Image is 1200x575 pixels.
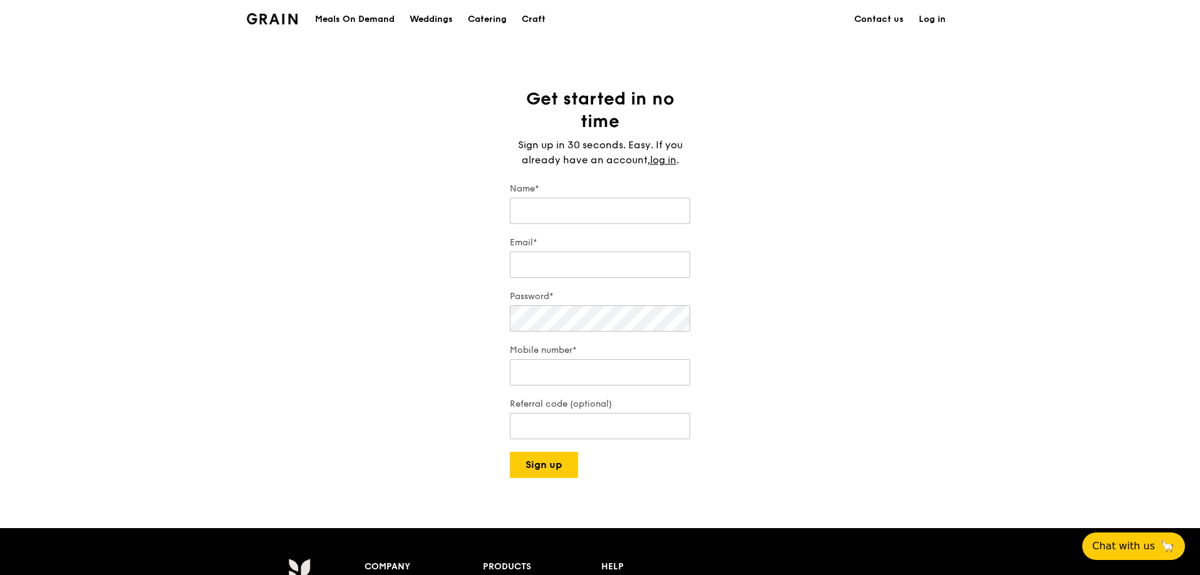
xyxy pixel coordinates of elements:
a: Craft [514,1,553,38]
label: Name* [510,183,690,195]
span: 🦙 [1160,539,1175,554]
span: . [676,154,679,166]
a: Log in [911,1,953,38]
a: Weddings [402,1,460,38]
label: Password* [510,290,690,303]
h1: Get started in no time [510,88,690,133]
a: Contact us [847,1,911,38]
label: Email* [510,237,690,249]
span: Chat with us [1092,539,1155,554]
div: Weddings [410,1,453,38]
button: Chat with us🦙 [1082,532,1185,560]
div: Meals On Demand [315,1,395,38]
span: Sign up in 30 seconds. Easy. If you already have an account, [518,139,683,166]
a: Catering [460,1,514,38]
button: Sign up [510,452,578,478]
img: Grain [247,13,297,24]
label: Mobile number* [510,344,690,357]
a: log in [650,153,676,168]
div: Catering [468,1,507,38]
label: Referral code (optional) [510,398,690,410]
div: Craft [522,1,546,38]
